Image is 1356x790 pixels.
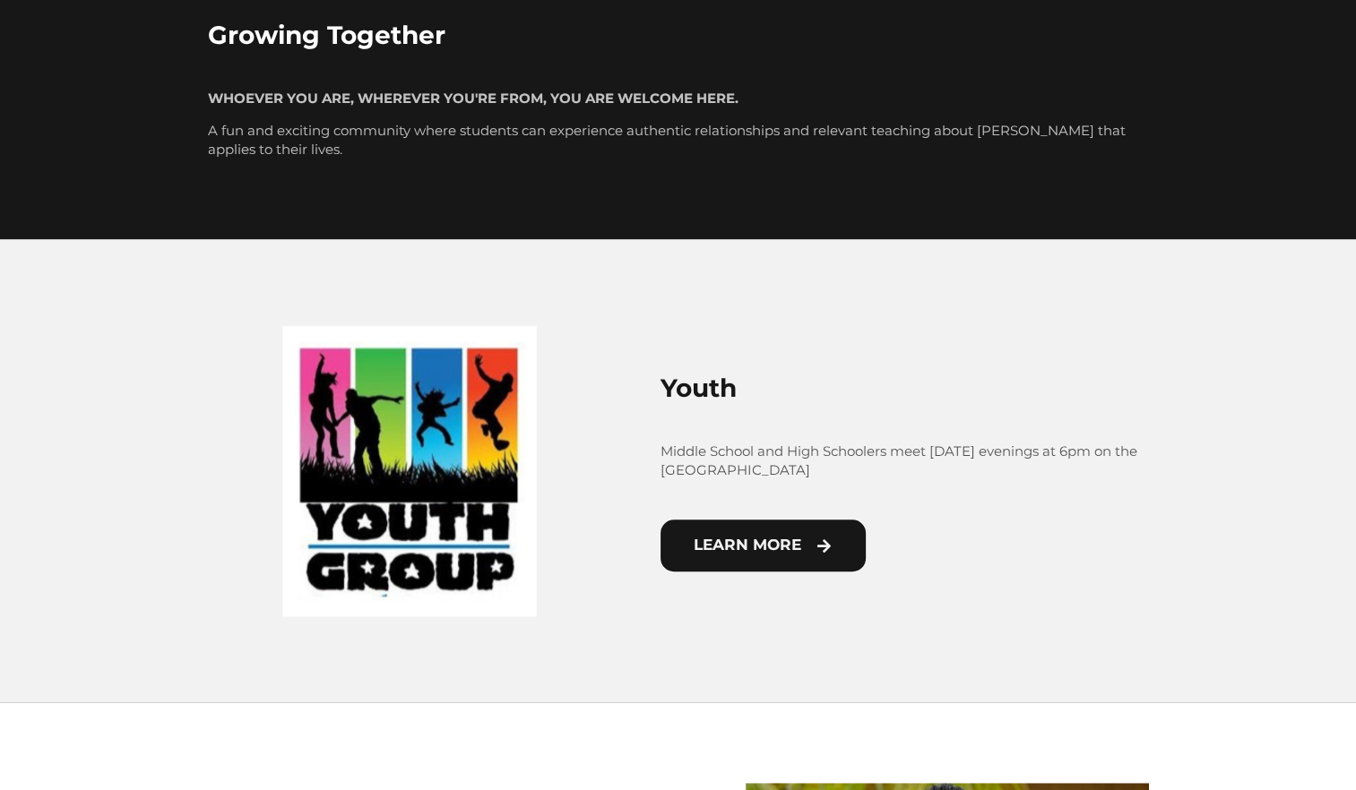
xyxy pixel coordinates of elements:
img: d00e3c85-3a88-41f2-a1ca-c834ea497816.png [208,320,611,622]
button: Learn More [661,520,866,571]
p: Youth [661,371,1149,406]
strong: WHOEVER YOU ARE, WHEREVER YOU'RE FROM, YOU ARE WELCOME HERE. [208,90,738,107]
p: Growing Together [208,18,1149,53]
p: A fun and exciting community where students can experience authentic relationships and relevant t... [208,121,1149,159]
p: Middle School and High Schoolers meet [DATE] evenings at 6pm on the [GEOGRAPHIC_DATA] [661,442,1149,479]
